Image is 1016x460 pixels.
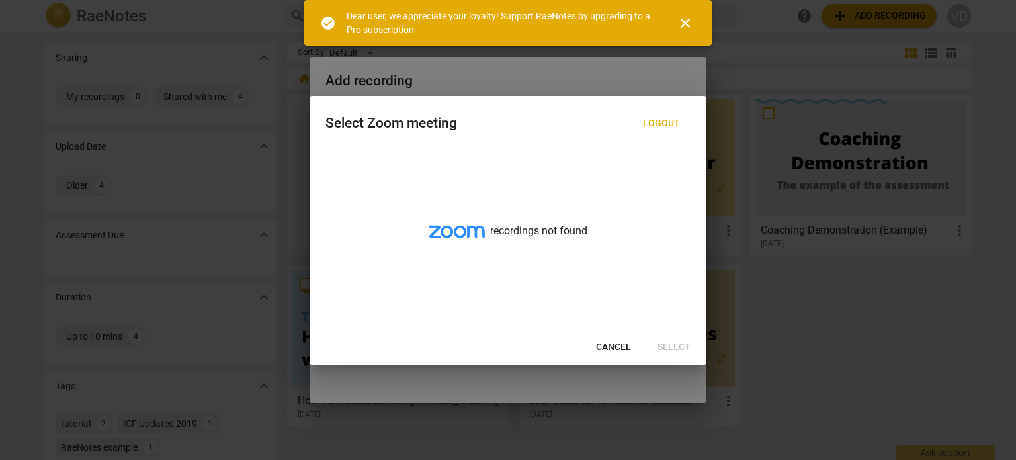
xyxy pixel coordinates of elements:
span: Logout [643,117,680,130]
div: Dear user, we appreciate your loyalty! Support RaeNotes by upgrading to a [347,9,654,36]
span: check_circle [320,15,336,31]
span: Cancel [596,341,631,354]
button: Cancel [585,336,642,359]
div: Select Zoom meeting [325,115,457,132]
button: Logout [632,112,691,136]
button: Close [669,7,701,39]
div: recordings not found [310,149,706,330]
a: Pro subscription [347,24,414,35]
span: close [677,15,693,31]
